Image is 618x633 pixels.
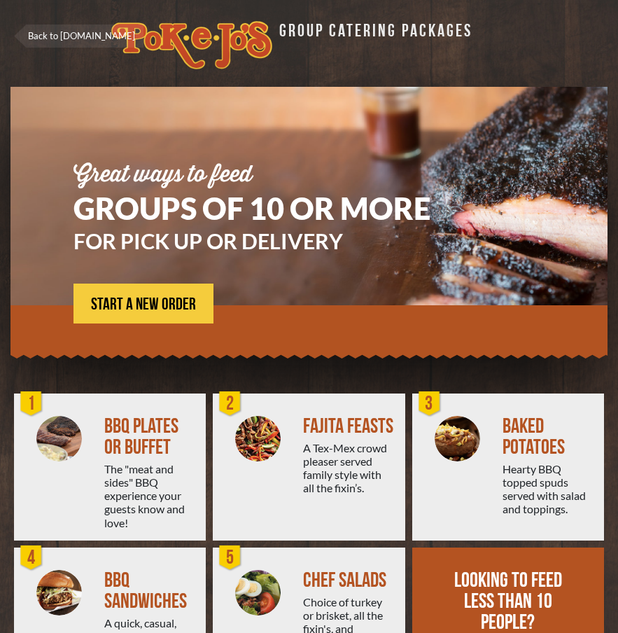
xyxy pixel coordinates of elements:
[111,21,272,69] img: logo.svg
[454,570,563,633] div: LOOKING TO FEED LESS THAN 10 PEOPLE?
[104,462,195,529] div: The "meat and sides" BBQ experience your guests know and love!
[303,441,393,495] div: A Tex-Mex crowd pleaser served family style with all the fixin’s.
[416,390,444,418] div: 3
[235,416,281,461] img: PEJ-Fajitas.png
[503,462,593,516] div: Hearty BBQ topped spuds served with salad and toppings.
[104,570,195,612] div: BBQ SANDWICHES
[36,570,82,615] img: PEJ-BBQ-Sandwich.png
[91,296,196,313] span: START A NEW ORDER
[14,25,143,48] a: Back to [DOMAIN_NAME]
[303,416,393,437] div: FAJITA FEASTS
[73,164,573,186] div: Great ways to feed
[17,544,45,572] div: 4
[73,284,213,324] a: START A NEW ORDER
[36,416,82,461] img: PEJ-BBQ-Buffet.png
[279,24,472,40] div: GROUP CATERING PACKAGES
[73,193,573,223] h1: GROUPS OF 10 OR MORE
[17,390,45,418] div: 1
[73,230,573,251] h3: FOR PICK UP OR DELIVERY
[235,570,281,615] img: Salad-Circle.png
[216,390,244,418] div: 2
[503,416,593,458] div: BAKED POTATOES
[435,416,480,461] img: PEJ-Baked-Potato.png
[303,570,393,591] div: CHEF SALADS
[104,416,195,458] div: BBQ PLATES OR BUFFET
[216,544,244,572] div: 5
